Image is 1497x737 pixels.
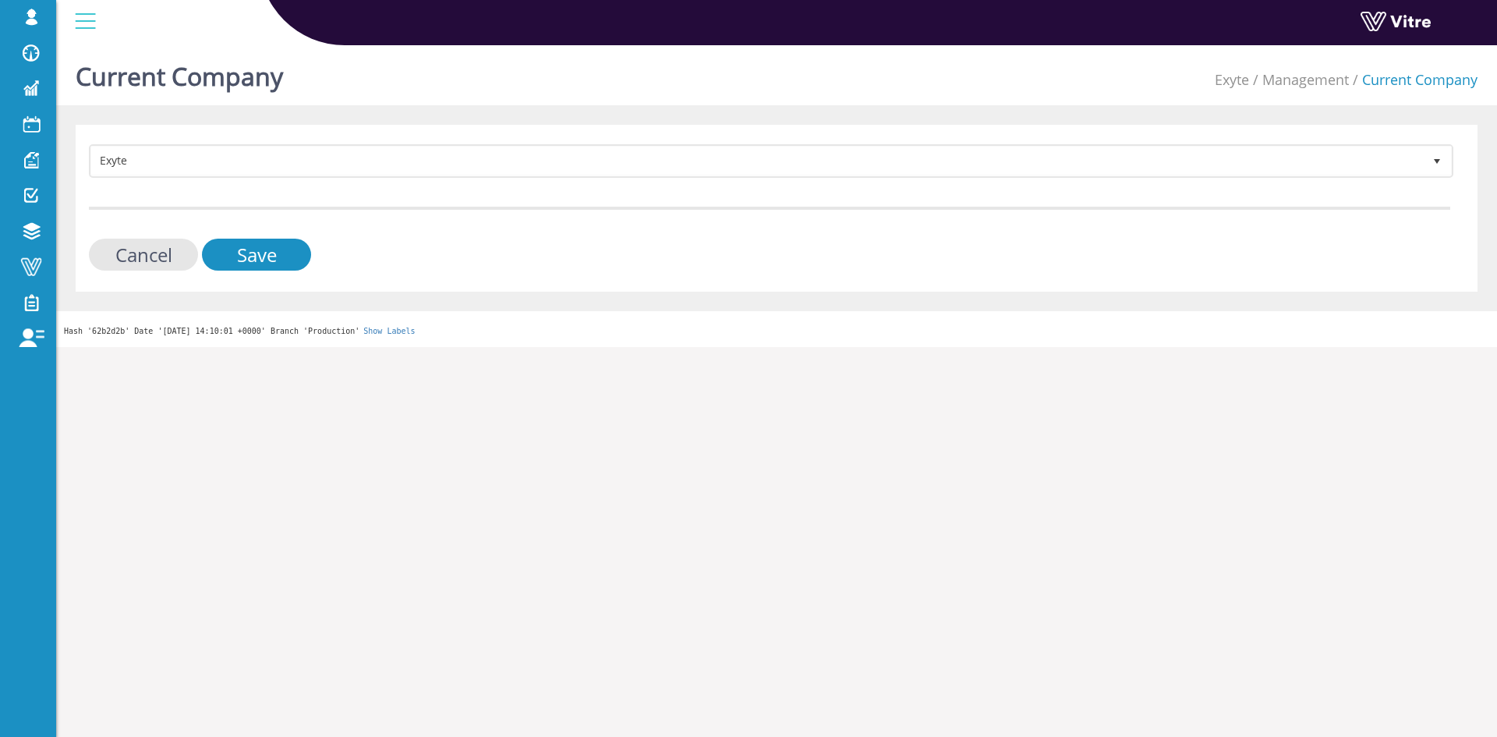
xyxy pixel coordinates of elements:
span: select [1423,147,1451,175]
input: Cancel [89,239,198,271]
span: Exyte [91,147,1423,175]
h1: Current Company [76,39,283,105]
li: Current Company [1349,70,1478,90]
a: Exyte [1215,70,1249,89]
span: Hash '62b2d2b' Date '[DATE] 14:10:01 +0000' Branch 'Production' [64,327,359,335]
a: Show Labels [363,327,415,335]
li: Management [1249,70,1349,90]
input: Save [202,239,311,271]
